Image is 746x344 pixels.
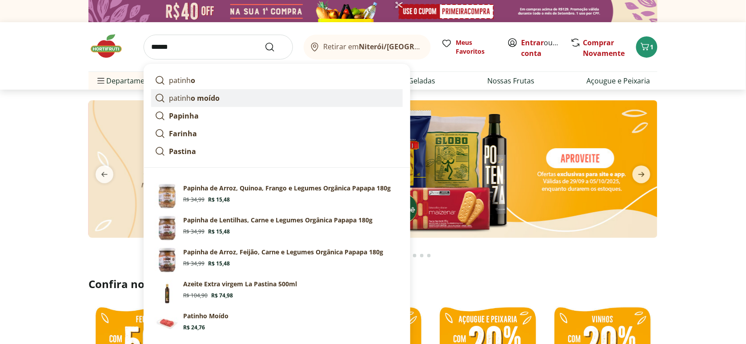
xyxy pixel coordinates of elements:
span: R$ 34,99 [183,228,205,235]
strong: o moído [191,93,220,103]
a: Meus Favoritos [441,38,497,56]
strong: Pastina [169,146,196,156]
strong: Farinha [169,129,197,138]
p: patinh [169,93,220,103]
a: PrincipalPapinha de Lentilhas, Carne e Legumes Orgânica Papapa 180gR$ 34,99R$ 15,48 [151,212,403,244]
a: Açougue e Peixaria [587,75,650,86]
button: Retirar emNiterói/[GEOGRAPHIC_DATA] [304,35,431,59]
p: Papinha de Arroz, Feijão, Carne e Legumes Orgânica Papapa 180g [183,248,383,257]
a: Farinha [151,125,403,142]
button: Go to page 16 from fs-carousel [425,245,433,266]
a: PrincipalPapinha de Arroz, Quinoa, Frango e Legumes Orgânica Papapa 180gR$ 34,99R$ 15,48 [151,180,403,212]
p: patinh [169,75,195,86]
a: Comprar Novamente [583,38,625,58]
button: Go to page 15 from fs-carousel [418,245,425,266]
a: PrincipalPapinha de Arroz, Feijão, Carne e Legumes Orgânica Papapa 180gR$ 34,99R$ 15,48 [151,244,403,276]
img: Hortifruti [88,33,133,59]
span: 1 [650,43,654,51]
button: Carrinho [636,36,658,58]
p: Papinha de Arroz, Quinoa, Frango e Legumes Orgânica Papapa 180g [183,184,391,193]
span: R$ 15,48 [208,228,230,235]
span: R$ 15,48 [208,196,230,203]
p: Azeite Extra virgem La Pastina 500ml [183,280,297,289]
a: Azeite Extra virgem La Pastina 500mlR$ 104,90R$ 74,98 [151,276,403,308]
span: ou [521,37,561,59]
button: Menu [96,70,106,91]
a: Entrar [521,38,544,47]
a: Criar conta [521,38,570,58]
p: Papinha de Lentilhas, Carne e Legumes Orgânica Papapa 180g [183,216,373,225]
h2: Confira nossos descontos exclusivos [88,277,658,291]
a: Papinha [151,107,403,125]
span: R$ 34,99 [183,260,205,267]
span: Departamentos [96,70,160,91]
input: search [144,35,293,59]
strong: o [191,75,195,85]
img: Principal [155,248,180,273]
a: Pastina [151,142,403,160]
button: Submit Search [265,42,286,52]
a: Nossas Frutas [487,75,535,86]
a: Patinho MoídoPatinho MoídoR$ 24,76 [151,308,403,340]
p: Patinho Moído [183,312,229,320]
a: patinho [151,71,403,89]
button: next [626,166,658,183]
span: R$ 15,48 [208,260,230,267]
img: Principal [155,184,180,209]
span: R$ 34,99 [183,196,205,203]
img: Principal [155,216,180,241]
span: R$ 104,90 [183,292,208,299]
button: Go to page 14 from fs-carousel [411,245,418,266]
span: Meus Favoritos [456,38,497,56]
button: previous [88,166,120,183]
img: Patinho Moído [155,312,180,336]
span: R$ 74,98 [211,292,233,299]
span: Retirar em [324,43,422,51]
strong: Papinha [169,111,199,121]
a: patinho moído [151,89,403,107]
b: Niterói/[GEOGRAPHIC_DATA] [359,42,461,51]
span: R$ 24,76 [183,324,205,331]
